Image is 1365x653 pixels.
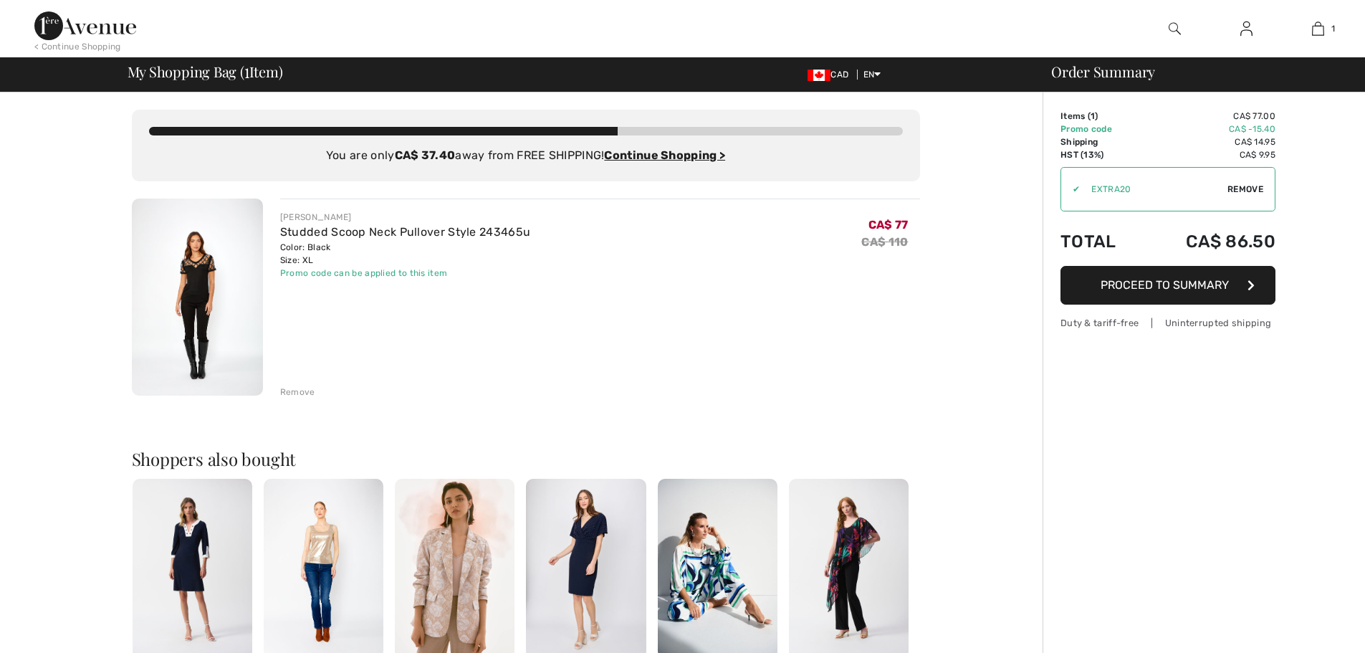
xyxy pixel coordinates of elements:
div: Order Summary [1034,65,1356,79]
span: CA$ 77 [868,218,909,232]
td: Shipping [1060,135,1143,148]
s: CA$ 110 [861,235,908,249]
div: Duty & tariff-free | Uninterrupted shipping [1060,316,1275,330]
span: CAD [808,70,854,80]
img: My Info [1240,20,1253,37]
span: 1 [1331,22,1335,35]
a: Sign In [1229,20,1264,38]
input: Promo code [1080,168,1227,211]
td: CA$ 86.50 [1143,217,1275,266]
td: Items ( ) [1060,110,1143,123]
a: Studded Scoop Neck Pullover Style 243465u [280,225,530,239]
td: HST (13%) [1060,148,1143,161]
td: Total [1060,217,1143,266]
td: CA$ 9.95 [1143,148,1275,161]
span: 1 [1091,111,1095,121]
span: Proceed to Summary [1101,278,1229,292]
div: Promo code can be applied to this item [280,267,530,280]
div: Color: Black Size: XL [280,241,530,267]
span: 1 [244,61,249,80]
span: My Shopping Bag ( Item) [128,65,283,79]
a: Continue Shopping > [604,148,725,162]
div: You are only away from FREE SHIPPING! [149,147,903,164]
div: [PERSON_NAME] [280,211,530,224]
h2: Shoppers also bought [132,450,920,467]
img: Canadian Dollar [808,70,830,81]
td: CA$ 77.00 [1143,110,1275,123]
div: ✔ [1061,183,1080,196]
img: My Bag [1312,20,1324,37]
img: search the website [1169,20,1181,37]
td: CA$ -15.40 [1143,123,1275,135]
td: Promo code [1060,123,1143,135]
td: CA$ 14.95 [1143,135,1275,148]
span: EN [863,70,881,80]
button: Proceed to Summary [1060,266,1275,305]
a: 1 [1283,20,1353,37]
div: Remove [280,386,315,399]
img: 1ère Avenue [34,11,136,40]
strong: CA$ 37.40 [395,148,456,162]
img: Studded Scoop Neck Pullover Style 243465u [132,199,263,396]
span: Remove [1227,183,1263,196]
div: < Continue Shopping [34,40,121,53]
